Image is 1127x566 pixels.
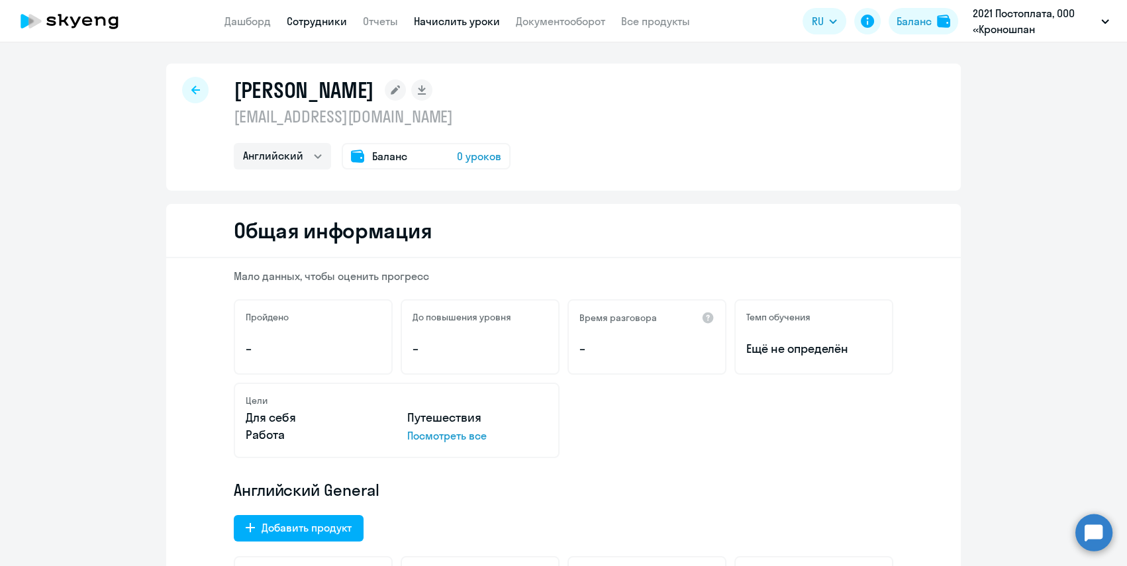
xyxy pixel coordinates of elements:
p: Работа [246,426,386,444]
a: Начислить уроки [414,15,500,28]
span: 0 уроков [457,148,501,164]
div: Баланс [897,13,932,29]
a: Дашборд [224,15,271,28]
p: Посмотреть все [407,428,548,444]
h1: [PERSON_NAME] [234,77,374,103]
div: Добавить продукт [262,520,352,536]
span: Баланс [372,148,407,164]
a: Отчеты [363,15,398,28]
p: Путешествия [407,409,548,426]
p: 2021 Постоплата, ООО «Кроношпан Башкортостан» [973,5,1096,37]
a: Документооборот [516,15,605,28]
p: Мало данных, чтобы оценить прогресс [234,269,893,283]
p: – [579,340,714,357]
p: – [413,340,548,357]
button: Добавить продукт [234,515,364,542]
span: Ещё не определён [746,340,881,357]
h5: Пройдено [246,311,289,323]
span: RU [812,13,824,29]
h5: Время разговора [579,312,657,324]
h5: Цели [246,395,268,406]
p: [EMAIL_ADDRESS][DOMAIN_NAME] [234,106,511,127]
a: Сотрудники [287,15,347,28]
h5: До повышения уровня [413,311,511,323]
p: – [246,340,381,357]
a: Все продукты [621,15,690,28]
p: Для себя [246,409,386,426]
button: 2021 Постоплата, ООО «Кроношпан Башкортостан» [966,5,1116,37]
h5: Темп обучения [746,311,810,323]
button: Балансbalance [889,8,958,34]
img: balance [937,15,950,28]
h2: Общая информация [234,217,432,244]
span: Английский General [234,479,379,500]
button: RU [803,8,846,34]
